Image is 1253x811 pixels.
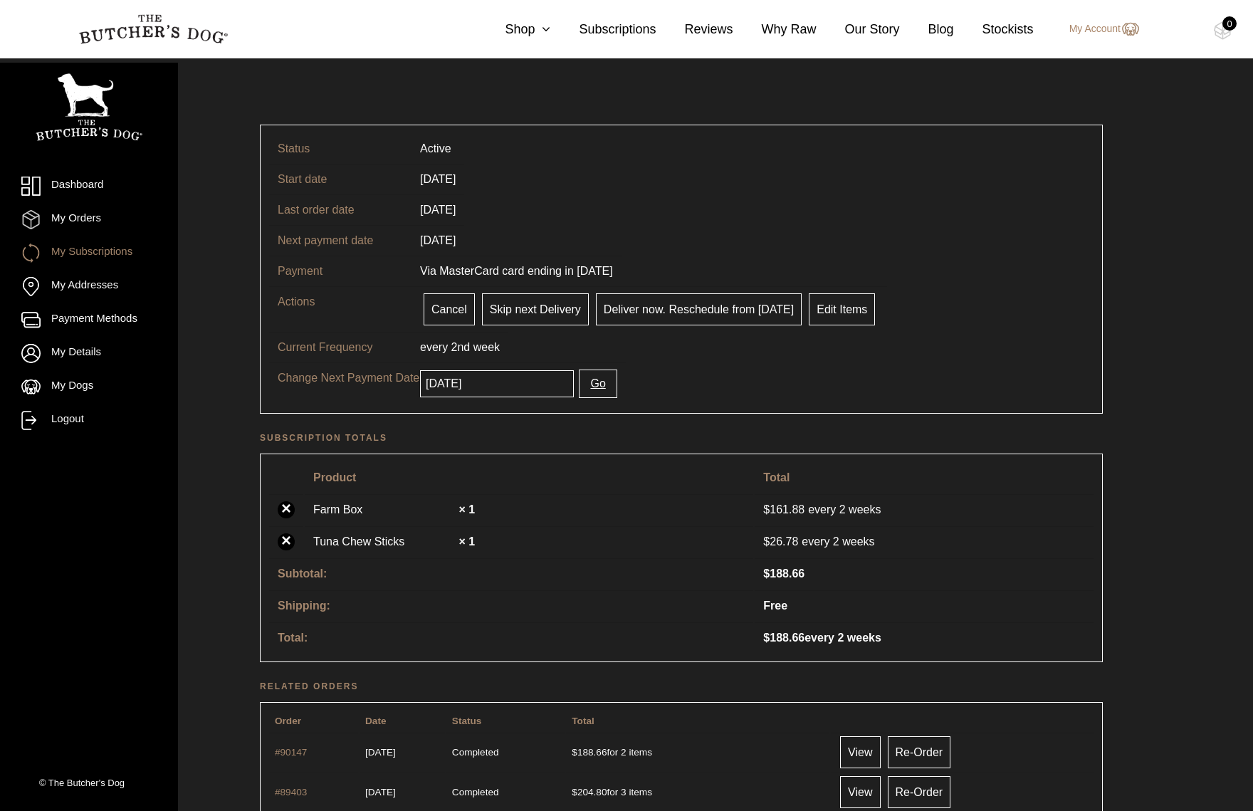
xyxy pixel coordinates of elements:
[763,567,804,580] span: 188.66
[313,533,456,550] a: Tuna Chew Sticks
[21,344,157,363] a: My Details
[21,210,157,229] a: My Orders
[269,622,753,653] th: Total:
[269,286,411,332] td: Actions
[572,747,577,758] span: $
[1222,16,1237,31] div: 0
[755,590,1094,621] td: Free
[755,526,1094,557] td: every 2 weeks
[21,244,157,263] a: My Subscriptions
[424,293,475,325] a: Cancel
[365,787,396,797] time: 1752714800
[809,293,875,325] a: Edit Items
[840,736,880,768] a: View
[763,567,770,580] span: $
[572,787,607,797] span: 204.80
[954,20,1034,39] a: Stockists
[365,716,386,726] span: Date
[763,632,770,644] span: $
[572,747,607,758] span: 188.66
[1214,21,1232,40] img: TBD_Cart-Empty.png
[36,73,142,141] img: TBD_Portrait_Logo_White.png
[900,20,954,39] a: Blog
[275,747,307,758] a: View order number 90147
[411,134,460,164] td: Active
[476,20,550,39] a: Shop
[733,20,817,39] a: Why Raw
[269,256,411,286] td: Payment
[313,501,456,518] a: Farm Box
[305,463,753,493] th: Product
[596,293,802,325] a: Deliver now. Reschedule from [DATE]
[473,341,500,353] span: week
[269,164,411,194] td: Start date
[278,533,295,550] a: ×
[888,776,951,808] a: Re-Order
[411,164,464,194] td: [DATE]
[275,716,301,726] span: Order
[755,622,1094,653] td: every 2 weeks
[817,20,900,39] a: Our Story
[269,134,411,164] td: Status
[269,558,753,589] th: Subtotal:
[260,431,1103,445] h2: Subscription totals
[458,535,475,548] strong: × 1
[446,773,565,811] td: Completed
[763,503,808,516] span: 161.88
[446,733,565,771] td: Completed
[269,590,753,621] th: Shipping:
[458,503,475,516] strong: × 1
[452,716,482,726] span: Status
[275,787,307,797] a: View order number 89403
[755,463,1094,493] th: Total
[1055,21,1139,38] a: My Account
[755,494,1094,525] td: every 2 weeks
[763,535,770,548] span: $
[888,736,951,768] a: Re-Order
[269,194,411,225] td: Last order date
[411,225,464,256] td: [DATE]
[21,277,157,296] a: My Addresses
[579,370,617,398] button: Go
[763,503,770,516] span: $
[420,341,470,353] span: every 2nd
[566,733,829,771] td: for 2 items
[21,177,157,196] a: Dashboard
[21,377,157,397] a: My Dogs
[278,370,420,387] p: Change Next Payment Date
[420,265,613,277] span: Via MasterCard card ending in [DATE]
[840,776,880,808] a: View
[278,339,420,356] p: Current Frequency
[566,773,829,811] td: for 3 items
[482,293,589,325] a: Skip next Delivery
[21,411,157,430] a: Logout
[411,194,464,225] td: [DATE]
[763,632,804,644] span: 188.66
[656,20,733,39] a: Reviews
[269,225,411,256] td: Next payment date
[572,787,577,797] span: $
[21,310,157,330] a: Payment Methods
[365,747,396,758] time: 1754010836
[572,716,594,726] span: Total
[278,501,295,518] a: ×
[763,533,802,550] span: 26.78
[550,20,656,39] a: Subscriptions
[260,679,1103,694] h2: Related orders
